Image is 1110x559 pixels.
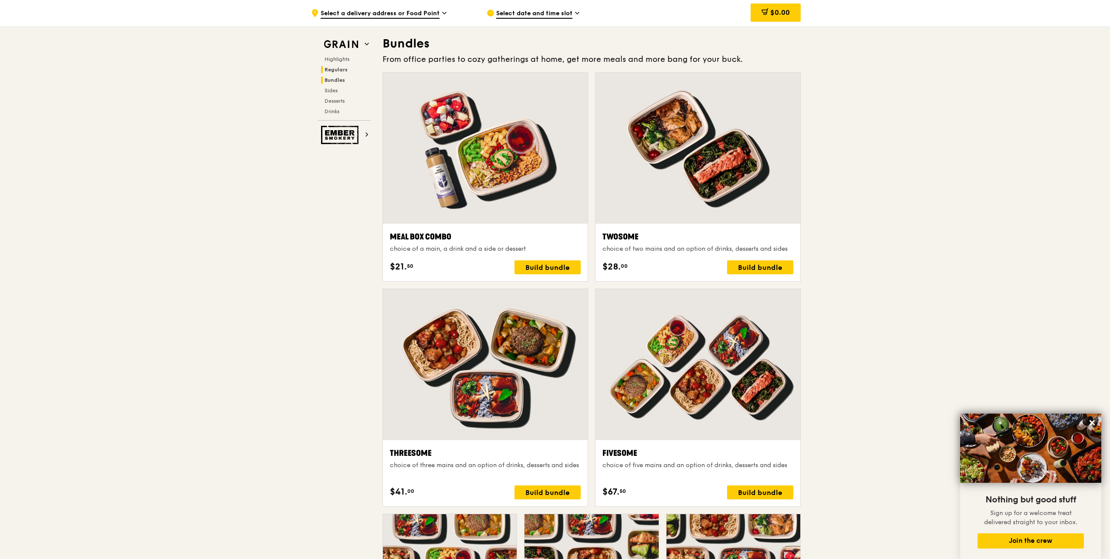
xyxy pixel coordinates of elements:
span: $67. [602,485,619,498]
span: Regulars [325,67,348,73]
img: Grain web logo [321,37,361,52]
img: DSC07876-Edit02-Large.jpeg [960,414,1101,483]
span: Sign up for a welcome treat delivered straight to your inbox. [984,509,1077,526]
span: Select a delivery address or Food Point [321,9,440,19]
div: choice of three mains and an option of drinks, desserts and sides [390,461,581,470]
div: choice of five mains and an option of drinks, desserts and sides [602,461,793,470]
span: $0.00 [770,8,790,17]
span: $28. [602,260,621,273]
div: Build bundle [727,485,793,499]
img: Ember Smokery web logo [321,126,361,144]
span: 00 [621,263,628,269]
div: From office parties to cozy gatherings at home, get more meals and more bang for your buck. [382,53,801,65]
h3: Bundles [382,36,801,51]
span: Nothing but good stuff [985,495,1076,505]
div: Threesome [390,447,581,459]
span: Desserts [325,98,345,104]
div: choice of a main, a drink and a side or dessert [390,245,581,253]
span: $21. [390,260,407,273]
span: 50 [619,488,626,495]
button: Close [1085,416,1099,430]
div: Build bundle [514,485,581,499]
span: Bundles [325,77,345,83]
div: Twosome [602,231,793,243]
span: Drinks [325,108,339,114]
span: Highlights [325,56,349,62]
span: Sides [325,88,338,94]
div: Fivesome [602,447,793,459]
div: Build bundle [514,260,581,274]
span: $41. [390,485,407,498]
span: 50 [407,263,413,269]
span: 00 [407,488,414,495]
button: Join the crew [978,533,1084,549]
div: Build bundle [727,260,793,274]
div: choice of two mains and an option of drinks, desserts and sides [602,245,793,253]
div: Meal Box Combo [390,231,581,243]
span: Select date and time slot [496,9,572,19]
